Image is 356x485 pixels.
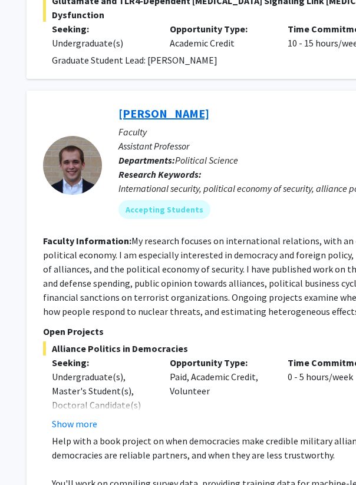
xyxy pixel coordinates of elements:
a: [PERSON_NAME] [118,106,209,121]
mat-chip: Accepting Students [118,200,210,219]
p: Seeking: [52,22,152,36]
p: Opportunity Type: [170,356,270,370]
p: Opportunity Type: [170,22,270,36]
div: Undergraduate(s), Master's Student(s), Doctoral Candidate(s) (PhD, MD, DMD, PharmD, etc.) [52,370,152,440]
iframe: Chat [9,432,50,476]
button: Show more [52,417,97,431]
b: Departments: [118,154,175,166]
b: Research Keywords: [118,168,202,180]
b: Faculty Information: [43,235,131,247]
div: Paid, Academic Credit, Volunteer [161,356,279,431]
span: Political Science [175,154,238,166]
div: Undergraduate(s) [52,36,152,50]
p: Seeking: [52,356,152,370]
div: Academic Credit [161,22,279,50]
